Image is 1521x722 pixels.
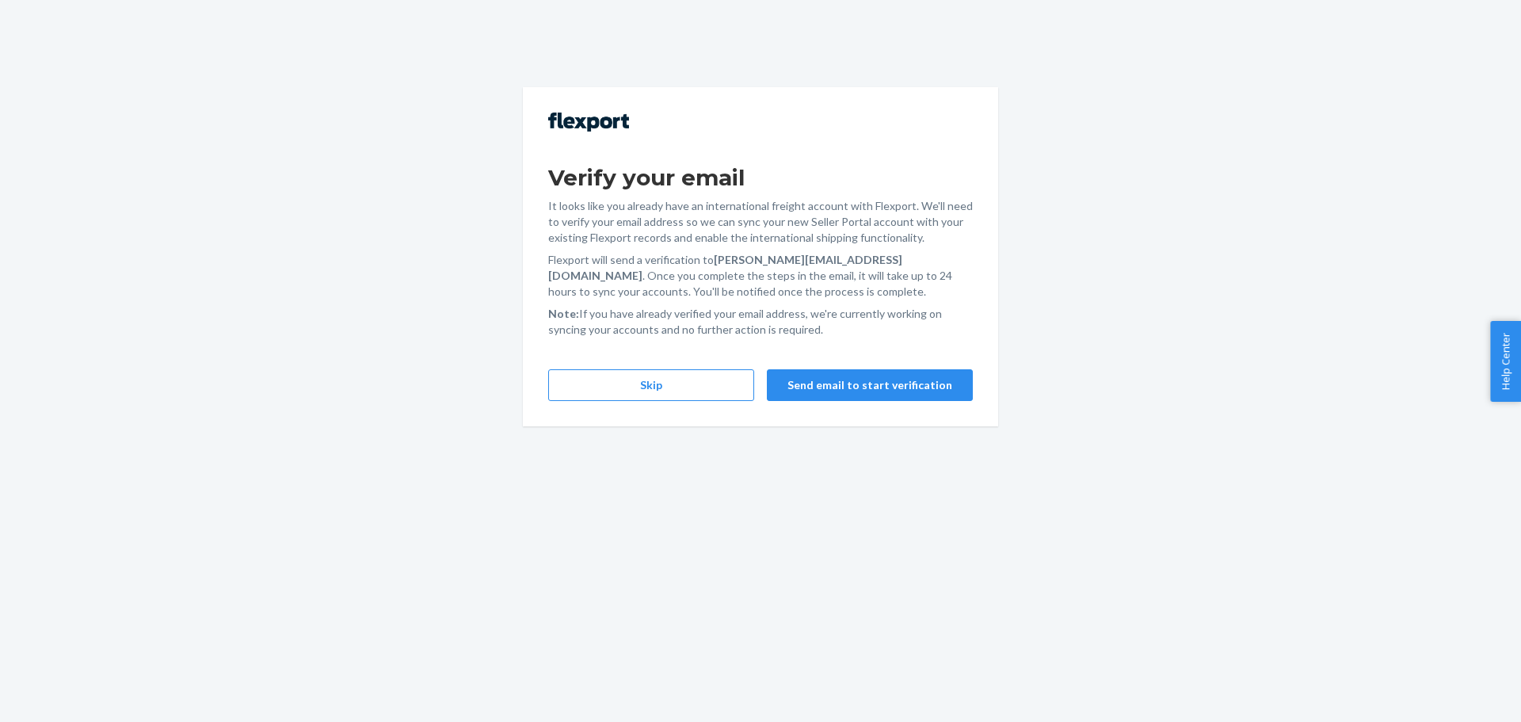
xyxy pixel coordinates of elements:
[548,307,579,320] strong: Note:
[548,163,973,192] h1: Verify your email
[548,369,754,401] button: Skip
[767,369,973,401] button: Send email to start verification
[548,253,902,282] strong: [PERSON_NAME][EMAIL_ADDRESS][DOMAIN_NAME]
[548,198,973,246] p: It looks like you already have an international freight account with Flexport. We'll need to veri...
[548,252,973,300] p: Flexport will send a verification to . Once you complete the steps in the email, it will take up ...
[1490,321,1521,402] button: Help Center
[548,306,973,338] p: If you have already verified your email address, we're currently working on syncing your accounts...
[548,113,629,132] img: Flexport logo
